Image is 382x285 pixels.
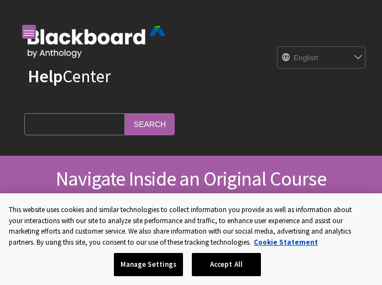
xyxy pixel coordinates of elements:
input: Search [125,113,175,135]
div: This website uses cookies and similar technologies to collect information you provide as well as ... [9,204,354,247]
a: HelpCenter [28,65,111,87]
strong: Help [28,65,62,87]
button: Manage Settings [114,253,183,276]
select: Site Language Selector [278,47,355,69]
button: Accept All [192,253,261,276]
span: Navigate Inside an Original Course [56,166,326,191]
img: Blackboard by Anthology [28,26,166,58]
a: More information about your privacy, opens in a new tab [254,237,318,247]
